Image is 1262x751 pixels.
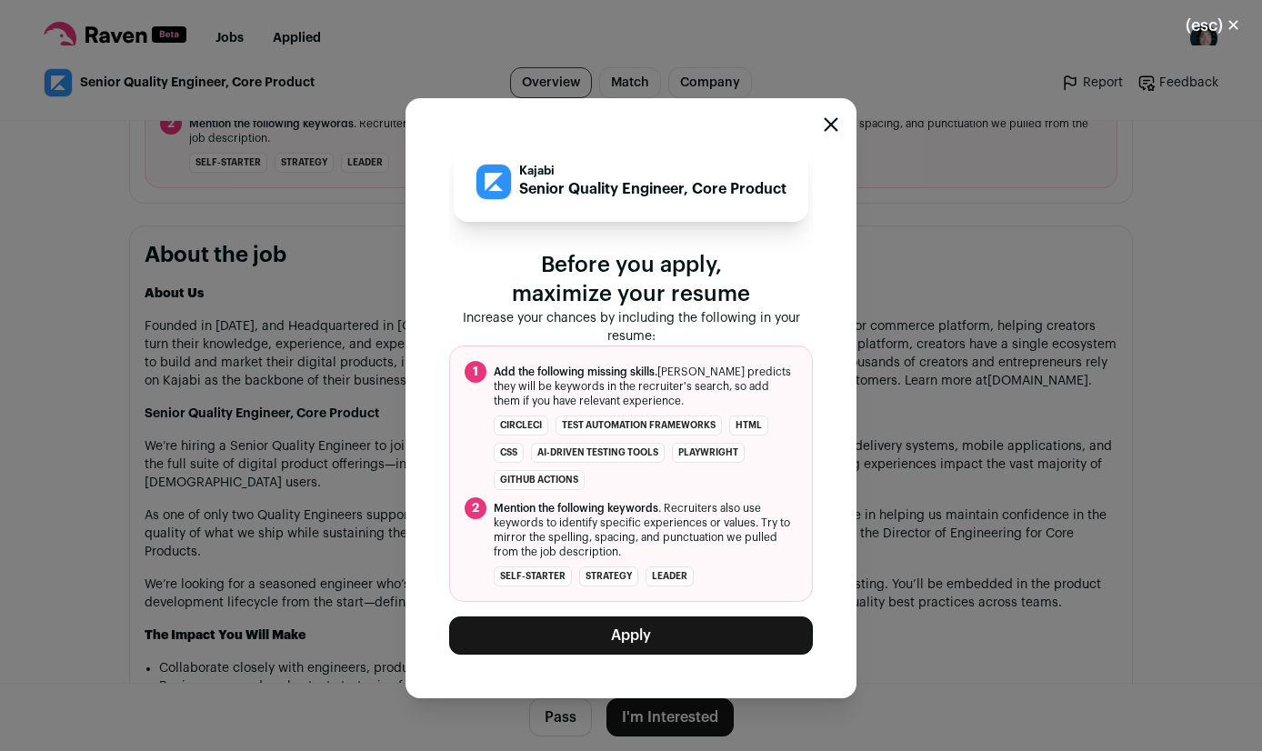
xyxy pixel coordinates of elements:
img: de02e3f9dc45a4999f4f3c71de89df17effc9bb592c0bcb3b287d7652242f1a3.jpg [476,165,511,199]
p: Before you apply, maximize your resume [449,251,813,309]
li: AI-driven testing tools [531,443,665,463]
li: Playwright [672,443,745,463]
li: test automation frameworks [556,416,722,436]
button: Close modal [824,117,838,132]
span: Mention the following keywords [494,503,658,514]
span: Add the following missing skills. [494,366,657,377]
p: Kajabi [519,164,786,178]
button: Close modal [1164,5,1262,45]
button: Apply [449,616,813,655]
li: GitHub Actions [494,470,585,490]
p: Increase your chances by including the following in your resume: [449,309,813,345]
li: leader [646,566,694,586]
span: . Recruiters also use keywords to identify specific experiences or values. Try to mirror the spel... [494,501,797,559]
span: 2 [465,497,486,519]
li: CSS [494,443,524,463]
li: self-starter [494,566,572,586]
span: [PERSON_NAME] predicts they will be keywords in the recruiter's search, so add them if you have r... [494,365,797,408]
p: Senior Quality Engineer, Core Product [519,178,786,200]
li: CircleCI [494,416,548,436]
span: 1 [465,361,486,383]
li: HTML [729,416,768,436]
li: strategy [579,566,638,586]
